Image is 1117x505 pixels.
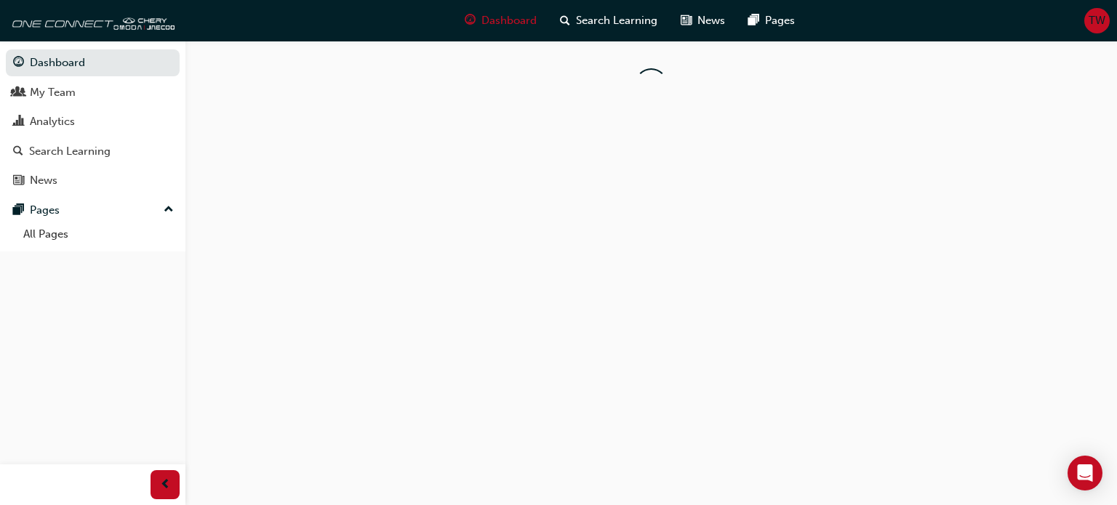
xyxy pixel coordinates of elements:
a: News [6,167,180,194]
a: My Team [6,79,180,106]
span: Search Learning [576,12,657,29]
a: Analytics [6,108,180,135]
span: people-icon [13,86,24,100]
span: pages-icon [13,204,24,217]
span: TW [1089,12,1105,29]
span: search-icon [560,12,570,30]
a: guage-iconDashboard [453,6,548,36]
span: Pages [765,12,795,29]
span: guage-icon [465,12,476,30]
a: news-iconNews [669,6,737,36]
span: News [697,12,725,29]
span: prev-icon [160,476,171,494]
a: search-iconSearch Learning [548,6,669,36]
div: Search Learning [29,143,111,160]
button: DashboardMy TeamAnalyticsSearch LearningNews [6,47,180,197]
span: pages-icon [748,12,759,30]
span: news-icon [681,12,692,30]
div: My Team [30,84,76,101]
a: pages-iconPages [737,6,806,36]
span: up-icon [164,201,174,219]
span: guage-icon [13,57,24,70]
span: news-icon [13,174,24,187]
span: chart-icon [13,116,24,129]
a: Dashboard [6,49,180,76]
a: All Pages [17,223,180,246]
a: Search Learning [6,138,180,165]
img: oneconnect [7,6,175,35]
button: Pages [6,197,180,224]
div: Pages [30,202,60,219]
button: TW [1084,8,1110,33]
div: News [30,172,57,189]
span: search-icon [13,145,23,158]
div: Analytics [30,113,75,130]
span: Dashboard [481,12,537,29]
div: Open Intercom Messenger [1068,456,1102,490]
